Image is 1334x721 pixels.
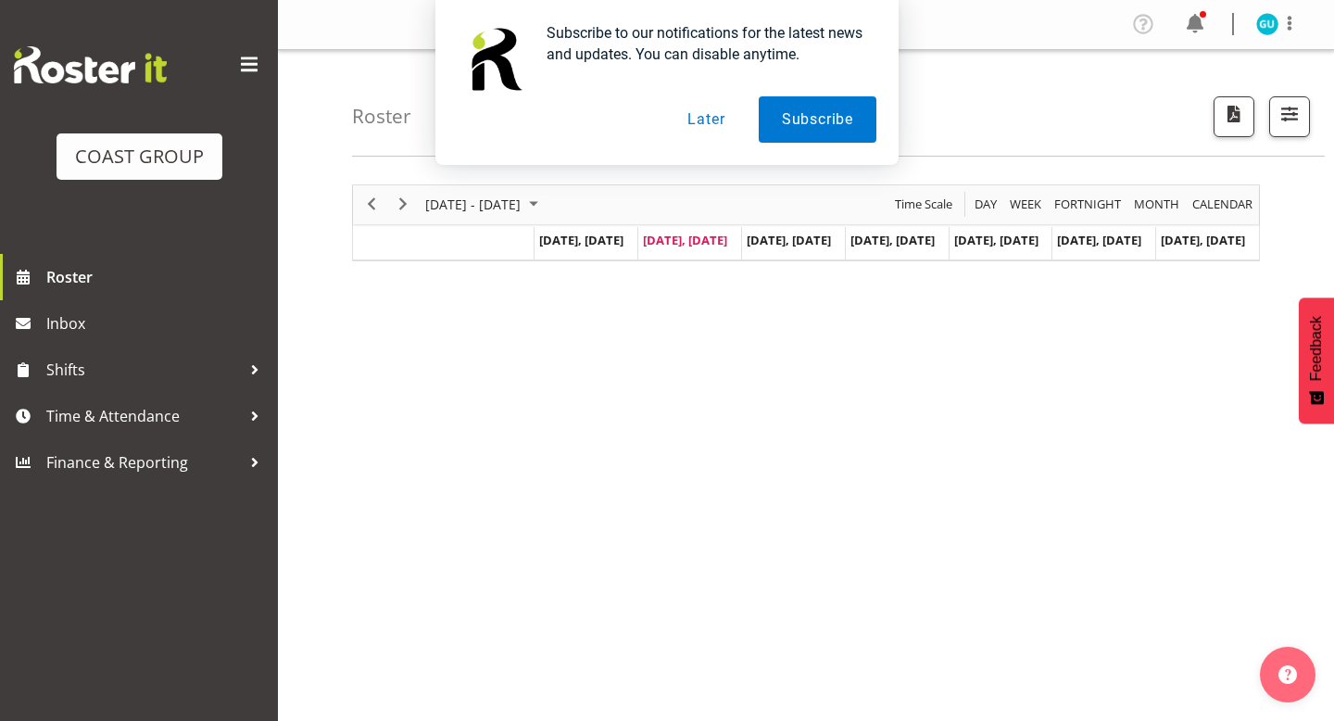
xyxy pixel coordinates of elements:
[46,402,241,430] span: Time & Attendance
[1052,193,1123,216] span: Fortnight
[1161,232,1245,248] span: [DATE], [DATE]
[46,310,269,337] span: Inbox
[1278,665,1297,684] img: help-xxl-2.png
[359,193,384,216] button: Previous
[850,232,935,248] span: [DATE], [DATE]
[458,22,532,96] img: notification icon
[391,193,416,216] button: Next
[46,356,241,384] span: Shifts
[46,449,241,476] span: Finance & Reporting
[973,193,999,216] span: Day
[422,193,547,216] button: August 2025
[643,232,727,248] span: [DATE], [DATE]
[664,96,748,143] button: Later
[419,185,549,224] div: August 11 - 17, 2025
[532,22,876,65] div: Subscribe to our notifications for the latest news and updates. You can disable anytime.
[892,193,956,216] button: Time Scale
[759,96,876,143] button: Subscribe
[352,184,1260,261] div: Timeline Week of August 12, 2025
[954,232,1038,248] span: [DATE], [DATE]
[387,185,419,224] div: next period
[1308,316,1325,381] span: Feedback
[972,193,1000,216] button: Timeline Day
[46,263,269,291] span: Roster
[356,185,387,224] div: previous period
[1132,193,1181,216] span: Month
[1008,193,1043,216] span: Week
[893,193,954,216] span: Time Scale
[747,232,831,248] span: [DATE], [DATE]
[423,193,522,216] span: [DATE] - [DATE]
[1051,193,1125,216] button: Fortnight
[539,232,623,248] span: [DATE], [DATE]
[1189,193,1256,216] button: Month
[1299,297,1334,424] button: Feedback - Show survey
[1131,193,1183,216] button: Timeline Month
[1007,193,1045,216] button: Timeline Week
[1190,193,1254,216] span: calendar
[1057,232,1141,248] span: [DATE], [DATE]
